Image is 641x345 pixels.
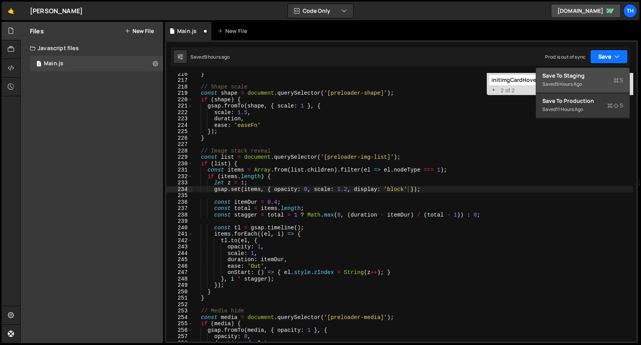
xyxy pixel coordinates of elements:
button: Code Only [288,4,353,18]
div: 9 hours ago [556,81,582,87]
div: Javascript files [21,40,163,56]
a: Th [623,4,637,18]
div: 235 [166,192,193,199]
div: 229 [166,154,193,161]
div: Save to Production [542,97,623,105]
div: 247 [166,269,193,276]
div: 218 [166,84,193,90]
div: 245 [166,257,193,263]
div: 248 [166,276,193,283]
div: 254 [166,314,193,321]
div: 228 [166,148,193,154]
div: 16840/46037.js [30,56,163,71]
div: Main.js [177,27,197,35]
button: New File [125,28,154,34]
div: 232 [166,173,193,180]
div: 240 [166,225,193,231]
div: 246 [166,263,193,270]
span: 1 [37,61,41,68]
div: 238 [166,212,193,218]
div: 220 [166,97,193,103]
div: 253 [166,308,193,314]
div: 225 [166,128,193,135]
a: [DOMAIN_NAME] [551,4,621,18]
span: S [613,76,623,84]
div: 216 [166,71,193,78]
div: Main.js [44,60,63,67]
div: 222 [166,109,193,116]
div: Prod is out of sync [545,54,585,60]
input: Search for [489,75,586,86]
button: Save to ProductionS Saved11 hours ago [536,93,629,118]
div: Saved [542,105,623,114]
div: 217 [166,77,193,84]
div: 231 [166,167,193,173]
span: 2 of 2 [498,87,518,94]
div: 11 hours ago [556,106,583,113]
div: Saved [190,54,230,60]
div: [PERSON_NAME] [30,6,83,16]
div: Saved [542,80,623,89]
span: Toggle Replace mode [489,87,498,94]
div: New File [218,27,250,35]
div: 237 [166,205,193,212]
div: 236 [166,199,193,206]
div: 227 [166,141,193,148]
div: 257 [166,333,193,340]
div: 234 [166,186,193,193]
div: 241 [166,231,193,238]
div: 224 [166,122,193,129]
button: Save [590,50,628,64]
div: 256 [166,327,193,334]
div: 230 [166,161,193,167]
div: 251 [166,295,193,302]
div: 219 [166,90,193,97]
button: Save to StagingS Saved9 hours ago [536,68,629,93]
div: 221 [166,103,193,109]
span: S [607,102,623,109]
div: Save to Staging [542,72,623,80]
h2: Files [30,27,44,35]
div: 226 [166,135,193,142]
div: 250 [166,289,193,295]
div: 244 [166,250,193,257]
a: 🤙 [2,2,21,20]
div: 239 [166,218,193,225]
div: 9 hours ago [204,54,230,60]
div: 243 [166,244,193,250]
div: 255 [166,321,193,327]
div: 249 [166,282,193,289]
div: 233 [166,180,193,186]
div: 242 [166,238,193,244]
div: 252 [166,302,193,308]
div: 223 [166,116,193,122]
